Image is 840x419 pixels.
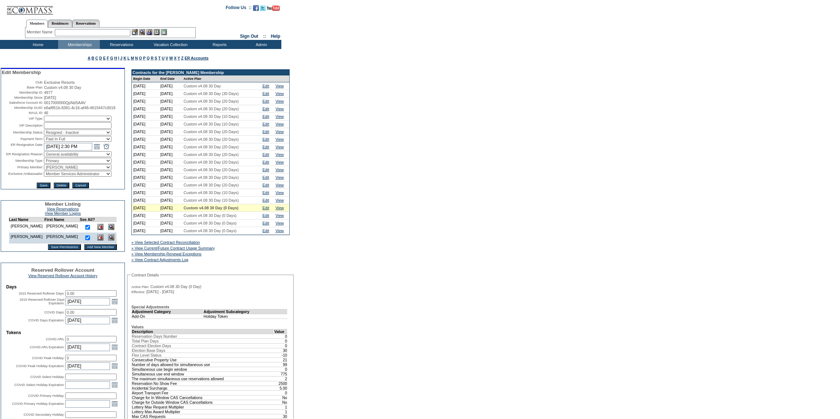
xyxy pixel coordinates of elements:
[274,362,288,367] td: 99
[91,56,94,60] a: B
[103,56,106,60] a: E
[132,70,289,75] td: Contracts for the [PERSON_NAME] Membership
[178,56,180,60] a: Y
[132,329,274,334] td: Description
[48,244,81,250] input: Save Permissions
[276,221,284,225] a: View
[262,137,269,141] a: Edit
[276,137,284,141] a: View
[132,348,165,353] span: Election Base Days
[2,136,43,142] td: Payment Term:
[123,56,126,60] a: K
[262,152,269,157] a: Edit
[93,143,101,151] a: Open the calendar popup.
[132,414,274,419] td: Max CAS Requests
[30,345,65,349] label: COVID ARs Expiration:
[276,84,284,88] a: View
[184,56,208,60] a: ER Accounts
[276,229,284,233] a: View
[132,174,159,181] td: [DATE]
[184,91,239,96] span: Custom v4.08 30 Day (30 Days)
[260,5,266,11] img: Follow us on Twitter
[6,284,119,289] td: Days
[132,143,159,151] td: [DATE]
[45,211,81,215] a: View Member Logins
[184,198,239,202] span: Custom v4.08 30 Day (10 Days)
[37,182,50,188] input: Save
[262,84,269,88] a: Edit
[132,204,159,212] td: [DATE]
[276,122,284,126] a: View
[276,175,284,180] a: View
[132,98,159,105] td: [DATE]
[159,105,182,113] td: [DATE]
[100,40,142,49] td: Reservations
[132,404,274,409] td: Lottery Max Request Multiplier
[159,197,182,204] td: [DATE]
[262,160,269,164] a: Edit
[132,113,159,120] td: [DATE]
[182,75,261,82] td: Active Plan
[132,29,138,35] img: b_edit.gif
[48,20,72,27] a: Residences
[2,95,43,100] td: Membership Since:
[131,246,215,250] a: » View Current/Future Contract Usage Summary
[44,311,65,314] label: COVID Days:
[262,183,269,187] a: Edit
[142,40,198,49] td: Vacation Collection
[159,189,182,197] td: [DATE]
[132,357,274,362] td: Consecutive Property Use
[274,367,288,371] td: 0
[95,56,98,60] a: C
[44,106,115,110] span: e6af851b-8381-4c16-af48-4815447c0018
[184,99,239,103] span: Custom v4.08 30 Day (20 Days)
[159,98,182,105] td: [DATE]
[184,190,239,195] span: Custom v4.08 30 Day (10 Days)
[184,175,239,180] span: Custom v4.08 30 Day (20 Days)
[262,190,269,195] a: Edit
[16,364,65,368] label: COVID Peak Holiday Expiration:
[276,145,284,149] a: View
[169,56,173,60] a: W
[132,227,159,235] td: [DATE]
[132,381,274,386] td: Reservation No Show Fee
[262,168,269,172] a: Edit
[184,183,239,187] span: Custom v4.08 30 Day (20 Days)
[132,159,159,166] td: [DATE]
[2,164,43,170] td: Primary Member:
[28,319,65,322] label: COVID Days Expiration:
[131,325,144,329] b: Values
[159,113,182,120] td: [DATE]
[181,56,184,60] a: Z
[111,297,119,305] a: Open the calendar popup.
[45,201,81,207] span: Member Listing
[131,252,201,256] a: » View Membership Renewal Exceptions
[274,404,288,409] td: 1
[28,394,65,398] label: COVID Primary Holiday:
[9,233,44,243] td: [PERSON_NAME]
[131,290,145,294] span: Effective:
[47,207,79,211] a: View Reservations
[108,224,114,230] img: View Dashboard
[84,244,117,250] input: Add New Member
[131,285,149,289] span: Active Plan:
[2,143,43,151] td: ER Resignation Date:
[274,414,288,419] td: 30
[274,390,288,395] td: 0
[2,171,43,177] td: Exclusive Ambassador:
[16,40,58,49] td: Home
[159,151,182,159] td: [DATE]
[2,122,43,129] td: VIP Description:
[276,114,284,119] a: View
[132,386,274,390] td: Incidental Surcharge.
[2,158,43,164] td: Membership Type:
[6,330,119,335] td: Tokens
[24,413,65,416] label: COVID Secondary Holiday:
[274,338,288,343] td: 0
[132,409,274,414] td: Lottery Max Award Multiplier
[184,206,238,210] span: Custom v4.08 30 Day (0 Days)
[274,381,288,386] td: 2500
[159,166,182,174] td: [DATE]
[132,90,159,98] td: [DATE]
[159,143,182,151] td: [DATE]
